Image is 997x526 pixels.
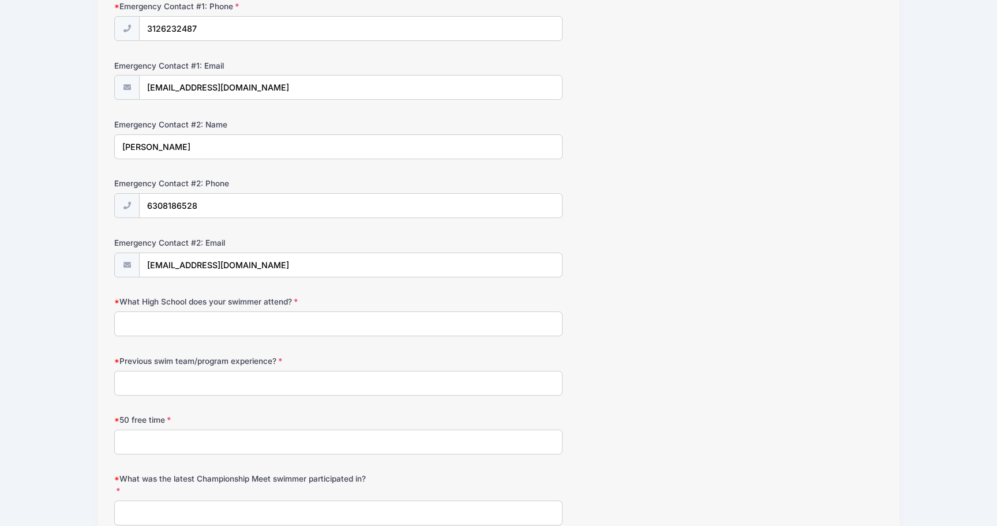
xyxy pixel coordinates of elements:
label: Emergency Contact #1: Email [114,60,370,72]
input: email@email.com [139,253,562,277]
label: What High School does your swimmer attend? [114,296,370,307]
label: Emergency Contact #2: Email [114,237,370,249]
label: Emergency Contact #2: Phone [114,178,370,189]
label: What was the latest Championship Meet swimmer participated in? [114,473,370,497]
input: email@email.com [139,75,562,100]
label: 50 free time [114,414,370,426]
label: Previous swim team/program experience? [114,355,370,367]
label: Emergency Contact #2: Name [114,119,370,130]
input: (xxx) xxx-xxxx [139,16,562,41]
input: (xxx) xxx-xxxx [139,193,562,218]
label: Emergency Contact #1: Phone [114,1,370,12]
